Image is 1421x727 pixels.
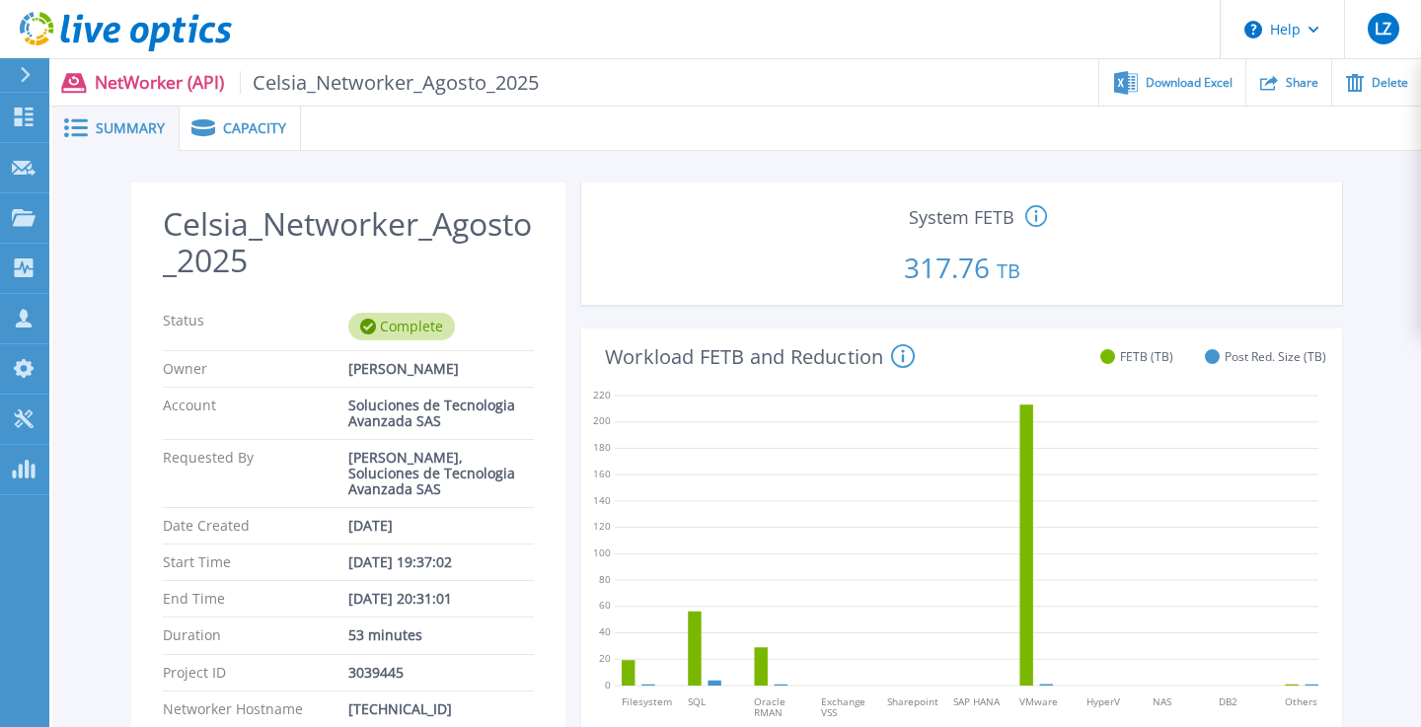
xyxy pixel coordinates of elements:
[348,665,534,681] div: 3039445
[1153,694,1171,708] tspan: NAS
[348,518,534,534] div: [DATE]
[163,665,348,681] p: Project ID
[599,651,611,665] text: 20
[1219,694,1237,708] tspan: DB2
[1225,349,1326,364] span: Post Red. Size (TB)
[887,694,938,708] tspan: Sharepoint
[163,206,534,279] h2: Celsia_Networker_Agosto_2025
[163,398,348,429] p: Account
[348,591,534,607] div: [DATE] 20:31:01
[163,591,348,607] p: End Time
[1146,77,1233,89] span: Download Excel
[593,388,611,401] text: 220
[348,627,534,643] div: 53 minutes
[953,694,1001,708] tspan: SAP HANA
[599,625,611,639] text: 40
[593,414,611,428] text: 200
[593,545,611,559] text: 100
[163,701,348,717] p: Networker Hostname
[348,701,534,717] div: [TECHNICAL_ID]
[1286,77,1318,89] span: Share
[605,678,611,691] text: 0
[909,208,1014,226] span: System FETB
[599,572,611,586] text: 80
[622,694,672,708] tspan: Filesystem
[605,344,915,368] h4: Workload FETB and Reduction
[997,257,1020,284] span: TB
[163,554,348,570] p: Start Time
[163,450,348,497] p: Requested By
[593,493,611,507] text: 140
[163,313,348,340] p: Status
[593,467,611,480] text: 160
[754,705,783,719] tspan: RMAN
[1375,21,1391,36] span: LZ
[821,694,865,708] tspan: Exchange
[1120,349,1173,364] span: FETB (TB)
[348,361,534,377] div: [PERSON_NAME]
[754,694,785,708] tspan: Oracle
[95,71,540,94] p: NetWorker (API)
[96,121,165,135] span: Summary
[1086,694,1120,708] tspan: HyperV
[821,705,837,719] tspan: VSS
[163,627,348,643] p: Duration
[688,694,706,708] tspan: SQL
[348,554,534,570] div: [DATE] 19:37:02
[593,520,611,534] text: 120
[163,361,348,377] p: Owner
[1285,694,1317,708] tspan: Others
[240,71,540,94] span: Celsia_Networker_Agosto_2025
[1372,77,1408,89] span: Delete
[593,441,611,455] text: 180
[223,121,286,135] span: Capacity
[163,518,348,534] p: Date Created
[348,450,534,497] div: [PERSON_NAME], Soluciones de Tecnologia Avanzada SAS
[1019,694,1058,708] tspan: VMware
[348,398,534,429] div: Soluciones de Tecnologia Avanzada SAS
[589,230,1334,297] p: 317.76
[599,599,611,613] text: 60
[348,313,455,340] div: Complete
